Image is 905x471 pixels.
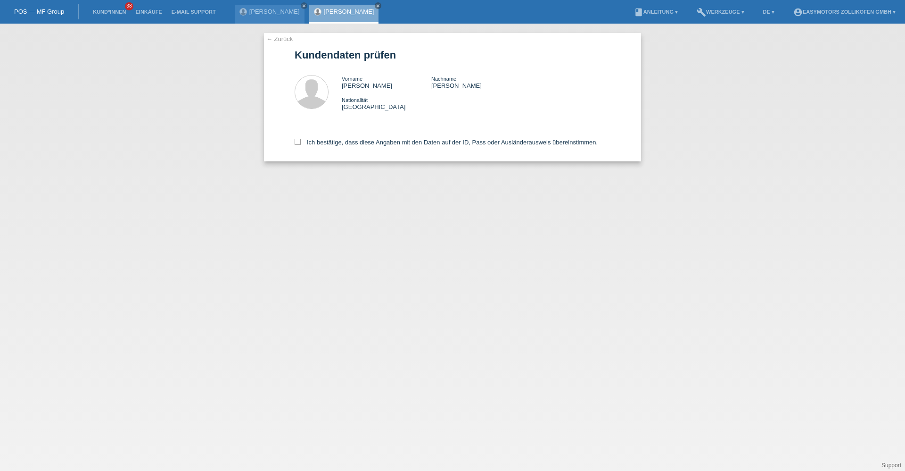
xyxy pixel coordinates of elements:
a: close [301,2,307,9]
span: 38 [125,2,133,10]
a: [PERSON_NAME] [324,8,374,15]
a: close [375,2,381,9]
a: Kund*innen [88,9,131,15]
div: [PERSON_NAME] [431,75,521,89]
a: ← Zurück [266,35,293,42]
div: [GEOGRAPHIC_DATA] [342,96,431,110]
div: [PERSON_NAME] [342,75,431,89]
i: book [634,8,643,17]
label: Ich bestätige, dass diese Angaben mit den Daten auf der ID, Pass oder Ausländerausweis übereinsti... [295,139,598,146]
i: account_circle [793,8,803,17]
span: Nationalität [342,97,368,103]
i: build [697,8,706,17]
i: close [376,3,380,8]
a: account_circleEasymotors Zollikofen GmbH ▾ [789,9,900,15]
a: Einkäufe [131,9,166,15]
a: Support [881,462,901,469]
a: buildWerkzeuge ▾ [692,9,749,15]
h1: Kundendaten prüfen [295,49,610,61]
a: [PERSON_NAME] [249,8,300,15]
span: Nachname [431,76,456,82]
a: POS — MF Group [14,8,64,15]
span: Vorname [342,76,362,82]
a: E-Mail Support [167,9,221,15]
a: bookAnleitung ▾ [629,9,683,15]
i: close [302,3,306,8]
a: DE ▾ [758,9,779,15]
